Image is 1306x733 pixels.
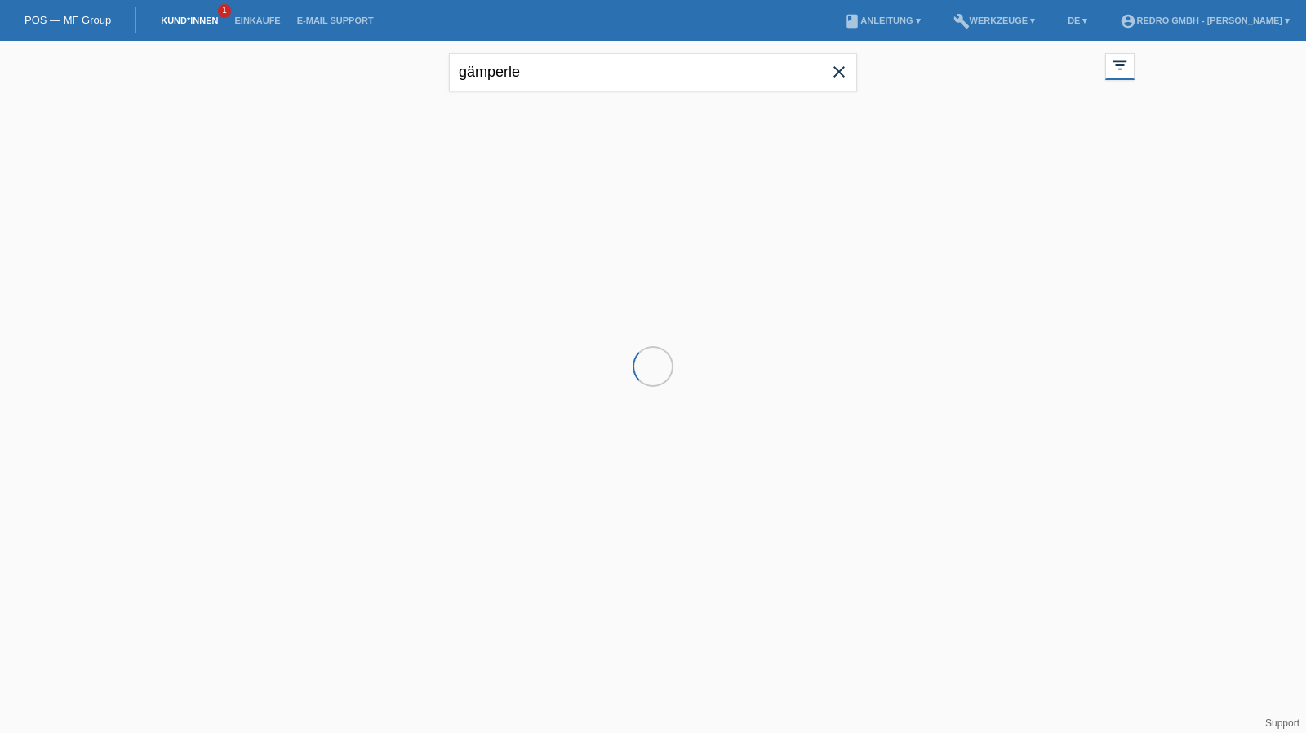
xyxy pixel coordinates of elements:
[24,14,111,26] a: POS — MF Group
[449,53,857,91] input: Suche...
[1265,717,1299,729] a: Support
[836,16,928,25] a: bookAnleitung ▾
[844,13,860,29] i: book
[1059,16,1095,25] a: DE ▾
[289,16,382,25] a: E-Mail Support
[945,16,1044,25] a: buildWerkzeuge ▾
[1112,16,1298,25] a: account_circleRedro GmbH - [PERSON_NAME] ▾
[153,16,226,25] a: Kund*innen
[829,62,849,82] i: close
[218,4,231,18] span: 1
[1120,13,1136,29] i: account_circle
[1111,56,1129,74] i: filter_list
[953,13,970,29] i: build
[226,16,288,25] a: Einkäufe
